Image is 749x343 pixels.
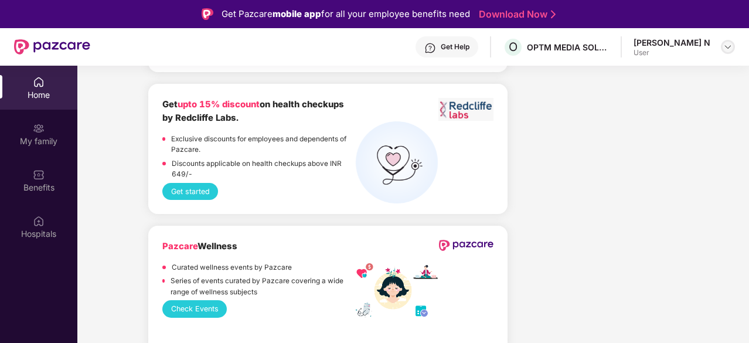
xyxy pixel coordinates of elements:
a: Download Now [479,8,552,21]
p: Series of events curated by Pazcare covering a wide range of wellness subjects [171,276,356,297]
div: Get Pazcare for all your employee benefits need [222,7,470,21]
span: O [509,40,518,54]
img: svg+xml;base64,PHN2ZyBpZD0iRHJvcGRvd24tMzJ4MzIiIHhtbG5zPSJodHRwOi8vd3d3LnczLm9yZy8yMDAwL3N2ZyIgd2... [723,42,733,52]
div: [PERSON_NAME] N [634,37,710,48]
img: svg+xml;base64,PHN2ZyB3aWR0aD0iMjAiIGhlaWdodD0iMjAiIHZpZXdCb3g9IjAgMCAyMCAyMCIgZmlsbD0ibm9uZSIgeG... [33,123,45,134]
b: Get on health checkups by Redcliffe Labs. [162,99,344,123]
b: Wellness [162,241,237,252]
img: Logo [202,8,213,20]
img: Screenshot%202023-06-01%20at%2011.51.45%20AM.png [438,98,493,121]
p: Discounts applicable on health checkups above INR 649/- [172,158,356,180]
img: wellness_mobile.png [356,263,438,319]
p: Curated wellness events by Pazcare [172,262,292,273]
div: User [634,48,710,57]
img: Stroke [551,8,556,21]
img: svg+xml;base64,PHN2ZyBpZD0iQmVuZWZpdHMiIHhtbG5zPSJodHRwOi8vd3d3LnczLm9yZy8yMDAwL3N2ZyIgd2lkdGg9Ij... [33,169,45,181]
img: svg+xml;base64,PHN2ZyBpZD0iSGVscC0zMngzMiIgeG1sbnM9Imh0dHA6Ly93d3cudzMub3JnLzIwMDAvc3ZnIiB3aWR0aD... [424,42,436,54]
div: OPTM MEDIA SOLUTIONS PRIVATE LIMITED [527,42,609,53]
img: newPazcareLogo.svg [438,240,493,250]
img: New Pazcare Logo [14,39,90,55]
span: upto 15% discount [178,99,260,110]
img: svg+xml;base64,PHN2ZyBpZD0iSG9zcGl0YWxzIiB4bWxucz0iaHR0cDovL3d3dy53My5vcmcvMjAwMC9zdmciIHdpZHRoPS... [33,215,45,227]
img: svg+xml;base64,PHN2ZyBpZD0iSG9tZSIgeG1sbnM9Imh0dHA6Ly93d3cudzMub3JnLzIwMDAvc3ZnIiB3aWR0aD0iMjAiIG... [33,76,45,88]
strong: mobile app [273,8,321,19]
img: health%20check%20(1).png [356,121,438,203]
div: Get Help [441,42,469,52]
button: Get started [162,183,218,200]
button: Check Events [162,300,227,317]
span: Pazcare [162,241,198,252]
p: Exclusive discounts for employees and dependents of Pazcare. [171,134,355,155]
